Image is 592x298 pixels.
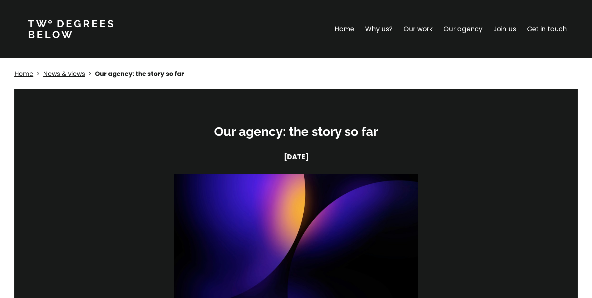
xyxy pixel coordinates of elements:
a: Home [14,69,33,78]
h3: Our agency: the story so far [203,123,390,140]
a: Our work [404,24,433,34]
a: Home [335,24,354,34]
p: > [88,69,92,78]
a: Our agency [443,24,482,34]
h4: [DATE] [203,152,390,162]
a: Why us? [365,24,393,34]
p: > [37,69,40,78]
strong: Our agency: the story so far [95,69,184,78]
a: Get in touch [527,24,567,34]
a: News & views [43,69,85,78]
a: Join us [493,24,516,34]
